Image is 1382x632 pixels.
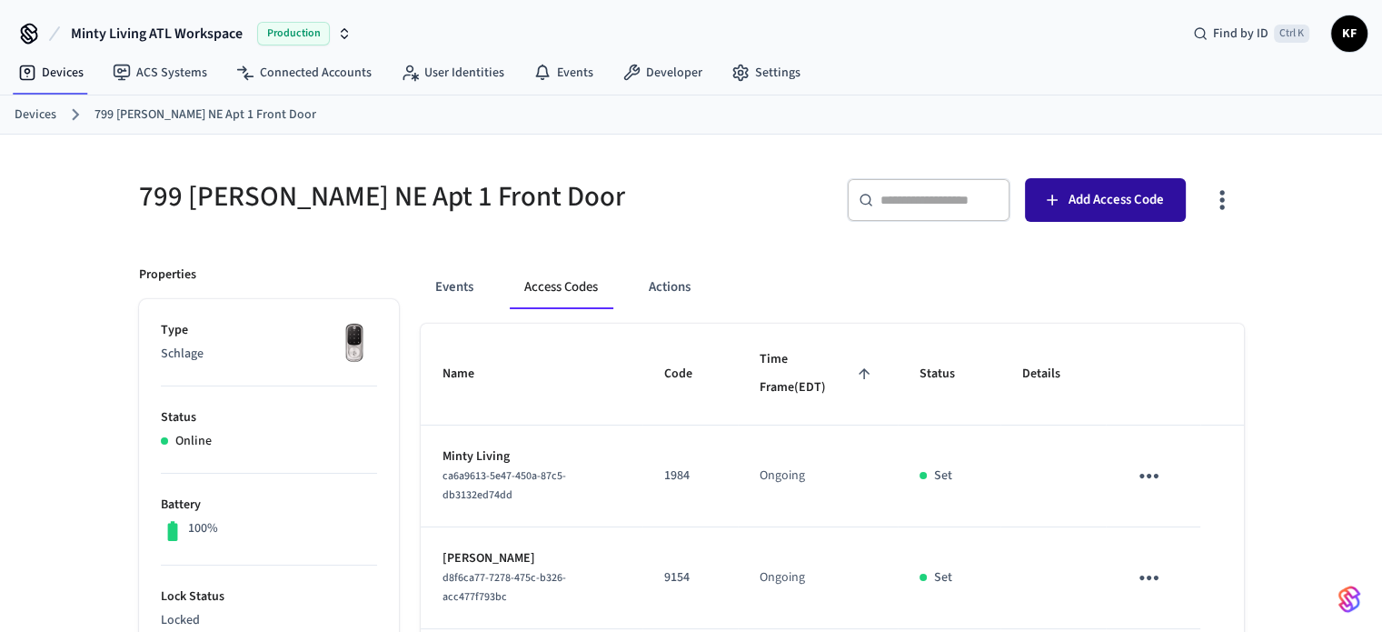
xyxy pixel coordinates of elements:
[1338,585,1360,614] img: SeamLogoGradient.69752ec5.svg
[161,496,377,515] p: Battery
[161,611,377,630] p: Locked
[664,568,716,587] p: 9154
[1022,360,1084,388] span: Details
[421,266,1244,309] div: ant example
[257,22,330,45] span: Production
[510,266,612,309] button: Access Codes
[442,360,498,388] span: Name
[738,527,898,629] td: Ongoing
[139,266,196,285] p: Properties
[664,360,716,388] span: Code
[664,466,716,486] p: 1984
[161,587,377,607] p: Lock Status
[161,408,377,427] p: Status
[222,56,386,89] a: Connected Accounts
[139,178,681,216] h5: 799 [PERSON_NAME] NE Apt 1 Front Door
[1069,188,1164,212] span: Add Access Code
[608,56,717,89] a: Developer
[4,56,98,89] a: Devices
[519,56,608,89] a: Events
[738,426,898,527] td: Ongoing
[920,360,979,388] span: Status
[175,432,212,451] p: Online
[634,266,705,309] button: Actions
[1331,15,1367,52] button: KF
[934,466,952,486] p: Set
[98,56,222,89] a: ACS Systems
[934,568,952,587] p: Set
[332,321,377,366] img: Yale Assure Touchscreen Wifi Smart Lock, Satin Nickel, Front
[1025,178,1186,222] button: Add Access Code
[760,346,876,403] span: Time Frame(EDT)
[71,23,243,45] span: Minty Living ATL Workspace
[1274,25,1309,43] span: Ctrl K
[1178,17,1324,50] div: Find by IDCtrl K
[386,56,519,89] a: User Identities
[161,345,377,364] p: Schlage
[15,105,56,125] a: Devices
[1333,17,1366,50] span: KF
[442,549,621,568] p: [PERSON_NAME]
[1213,25,1268,43] span: Find by ID
[442,570,566,605] span: d8f6ca77-7278-475c-b326-acc477f793bc
[717,56,815,89] a: Settings
[421,266,488,309] button: Events
[94,105,316,125] a: 799 [PERSON_NAME] NE Apt 1 Front Door
[188,519,218,538] p: 100%
[442,447,621,466] p: Minty Living
[161,321,377,340] p: Type
[442,468,566,503] span: ca6a9613-5e47-450a-87c5-db3132ed74dd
